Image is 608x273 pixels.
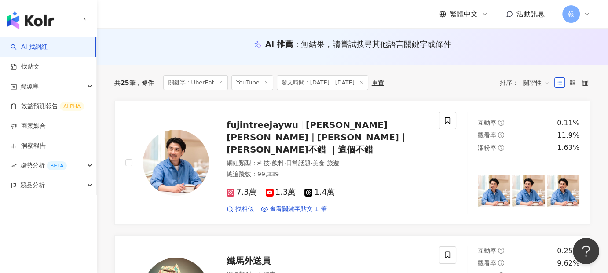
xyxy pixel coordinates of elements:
[143,130,209,196] img: KOL Avatar
[498,248,504,254] span: question-circle
[300,40,451,49] span: 無結果，請嘗試搜尋其他語言關鍵字或條件
[114,101,590,224] a: KOL Avatarfujintreejaywu[PERSON_NAME] [PERSON_NAME]｜[PERSON_NAME]｜[PERSON_NAME]不錯 ｜這個不錯網紅類型：科技·飲料...
[266,188,296,197] span: 1.3萬
[573,238,599,264] iframe: Help Scout Beacon - Open
[498,120,504,126] span: question-circle
[231,75,273,90] span: YouTube
[277,75,368,90] span: 發文時間：[DATE] - [DATE]
[11,163,17,169] span: rise
[270,205,327,214] span: 查看關鍵字貼文 1 筆
[11,142,46,150] a: 洞察報告
[478,247,496,254] span: 互動率
[11,43,48,51] a: searchAI 找網紅
[286,160,311,167] span: 日常話題
[7,11,54,29] img: logo
[498,145,504,151] span: question-circle
[523,76,549,90] span: 關聯性
[500,76,554,90] div: 排序：
[227,159,428,168] div: 網紅類型 ：
[270,160,271,167] span: ·
[284,160,286,167] span: ·
[20,156,67,175] span: 趨勢分析
[478,175,510,207] img: post-image
[227,120,298,130] span: fujintreejaywu
[20,76,39,96] span: 資源庫
[498,260,504,266] span: question-circle
[516,10,545,18] span: 活動訊息
[557,131,579,140] div: 11.9%
[11,62,40,71] a: 找貼文
[478,119,496,126] span: 互動率
[557,143,579,153] div: 1.63%
[478,259,496,266] span: 觀看率
[450,9,478,19] span: 繁體中文
[568,9,574,19] span: 報
[261,205,327,214] a: 查看關鍵字貼文 1 筆
[327,160,339,167] span: 旅遊
[257,160,270,167] span: 科技
[227,255,271,266] span: 鐵馬外送員
[557,258,579,268] div: 9.62%
[304,188,335,197] span: 1.4萬
[135,79,160,86] span: 條件 ：
[557,118,579,128] div: 0.11%
[557,246,579,256] div: 0.25%
[547,175,579,207] img: post-image
[11,102,84,111] a: 效益預測報告ALPHA
[227,120,408,155] span: [PERSON_NAME] [PERSON_NAME]｜[PERSON_NAME]｜[PERSON_NAME]不錯 ｜這個不錯
[265,39,451,50] div: AI 推薦 ：
[163,75,227,90] span: 關鍵字：UberEat
[498,132,504,138] span: question-circle
[311,160,312,167] span: ·
[271,160,284,167] span: 飲料
[478,131,496,138] span: 觀看率
[11,122,46,131] a: 商案媒合
[325,160,326,167] span: ·
[114,79,135,86] div: 共 筆
[20,175,45,195] span: 競品分析
[227,188,257,197] span: 7.3萬
[478,144,496,151] span: 漲粉率
[227,205,254,214] a: 找相似
[47,161,67,170] div: BETA
[372,79,384,86] div: 重置
[235,205,254,214] span: 找相似
[121,79,129,86] span: 25
[312,160,325,167] span: 美食
[512,175,545,207] img: post-image
[227,170,428,179] div: 總追蹤數 ： 99,339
